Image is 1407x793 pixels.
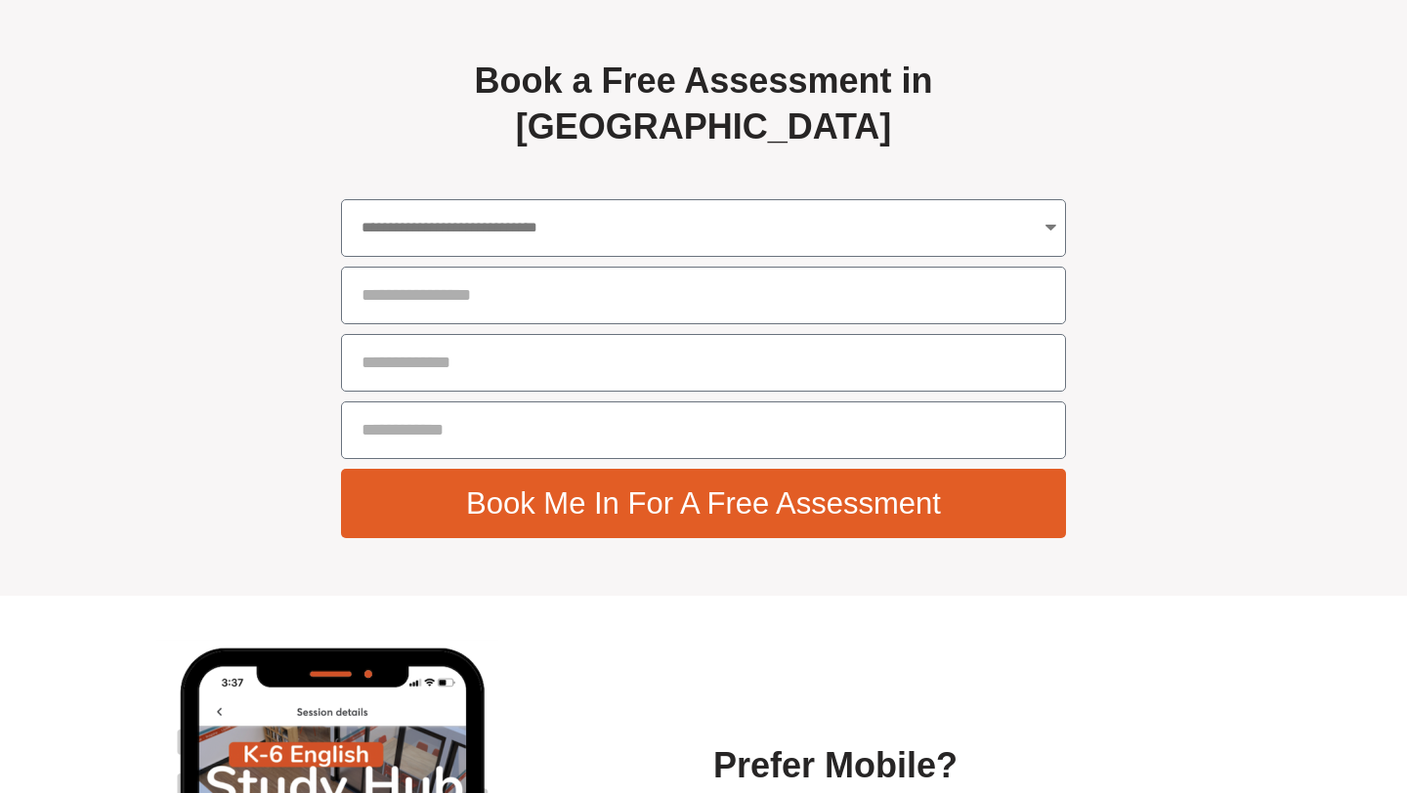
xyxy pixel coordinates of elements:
[341,469,1066,538] button: Book Me In For A Free Assessment
[341,199,1066,548] form: Free Assessment - Global
[466,488,941,519] span: Book Me In For A Free Assessment
[713,743,1251,789] h2: Prefer Mobile?
[1072,572,1407,793] iframe: Chat Widget
[341,59,1066,150] h2: Book a Free Assessment in [GEOGRAPHIC_DATA]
